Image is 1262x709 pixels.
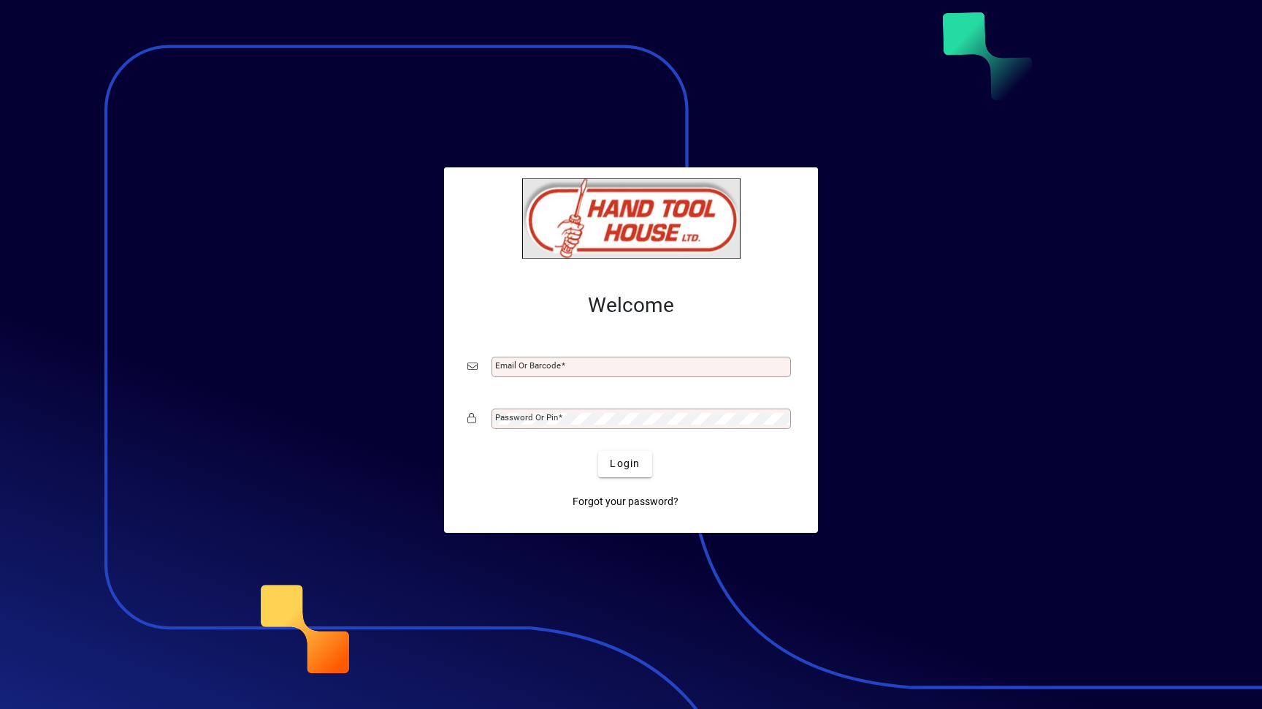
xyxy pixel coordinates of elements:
button: Login [598,451,651,477]
mat-label: Password or Pin [495,412,558,422]
span: Login [610,456,640,471]
mat-label: Email or Barcode [495,360,561,371]
h2: Welcome [467,293,795,318]
a: Forgot your password? [567,489,684,515]
span: Forgot your password? [573,494,678,509]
